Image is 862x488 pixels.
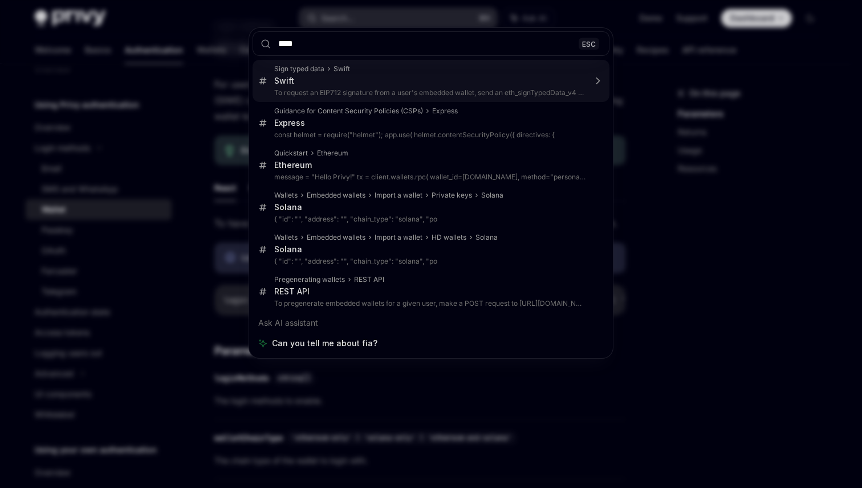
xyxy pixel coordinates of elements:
[274,286,310,297] div: REST API
[298,257,437,265] privy-wallet-id: ", "address": "
[344,257,437,265] your-wallet-address: ", "chain_type": "solana", "po
[579,38,599,50] div: ESC
[375,191,422,200] div: Import a wallet
[274,191,298,200] div: Wallets
[274,275,345,284] div: Pregenerating wallets
[274,64,324,73] div: Sign typed data
[274,130,585,140] p: const helmet = require("helmet"); app.use( helmet.contentSecurityPolicy({ directives: {
[274,106,423,116] div: Guidance for Content Security Policies (CSPs)
[253,313,609,333] div: Ask AI assistant
[475,233,498,242] div: Solana
[354,275,384,284] div: REST API
[307,191,365,200] div: Embedded wallets
[274,149,308,158] div: Quickstart
[432,106,458,116] div: Express
[274,215,585,224] p: { "id": "
[274,257,585,266] p: { "id": "
[274,88,585,97] p: To request an EIP712 signature from a user's embedded wallet, send an eth_signTypedData_v4 JSON-
[344,215,437,223] your-wallet-address: ", "chain_type": "solana", "po
[274,173,585,182] p: message = "Hello Privy!" tx = client.wallets.rpc( wallet_id=[DOMAIN_NAME], method="personal_sign
[298,215,437,223] privy-wallet-id: ", "address": "
[274,244,302,255] div: Solana
[274,118,305,128] div: Express
[272,338,377,349] span: Can you tell me about fia?
[274,76,294,86] div: Swift
[274,202,302,212] div: Solana
[432,191,472,200] div: Private keys
[317,149,348,158] div: Ethereum
[274,160,312,170] div: Ethereum
[432,233,466,242] div: HD wallets
[274,233,298,242] div: Wallets
[334,64,350,73] div: Swift
[274,299,585,308] p: To pregenerate embedded wallets for a given user, make a POST request to [URL][DOMAIN_NAME]
[481,191,503,200] div: Solana
[307,233,365,242] div: Embedded wallets
[375,233,422,242] div: Import a wallet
